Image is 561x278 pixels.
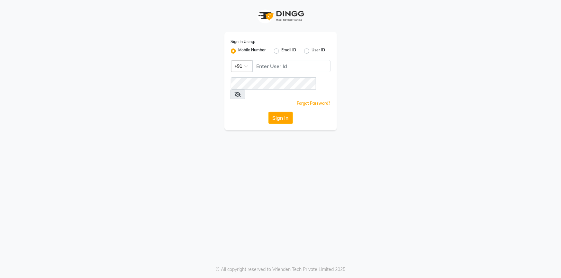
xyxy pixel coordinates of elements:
[255,6,306,25] img: logo1.svg
[282,47,296,55] label: Email ID
[252,60,330,72] input: Username
[231,77,316,90] input: Username
[268,112,293,124] button: Sign In
[231,39,255,45] label: Sign In Using:
[297,101,330,106] a: Forgot Password?
[312,47,325,55] label: User ID
[239,47,266,55] label: Mobile Number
